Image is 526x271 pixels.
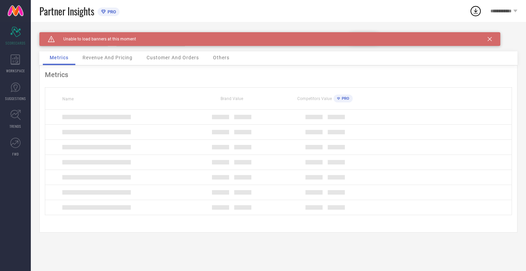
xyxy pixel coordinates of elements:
[213,55,229,60] span: Others
[39,4,94,18] span: Partner Insights
[50,55,68,60] span: Metrics
[147,55,199,60] span: Customer And Orders
[6,68,25,73] span: WORKSPACE
[221,96,243,101] span: Brand Value
[12,151,19,157] span: FWD
[45,71,512,79] div: Metrics
[62,97,74,101] span: Name
[5,40,26,46] span: SCORECARDS
[10,124,21,129] span: TRENDS
[55,37,136,41] span: Unable to load banners at this moment
[297,96,332,101] span: Competitors Value
[83,55,133,60] span: Revenue And Pricing
[106,9,116,14] span: PRO
[340,96,349,101] span: PRO
[469,5,482,17] div: Open download list
[5,96,26,101] span: SUGGESTIONS
[39,32,108,37] div: Brand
